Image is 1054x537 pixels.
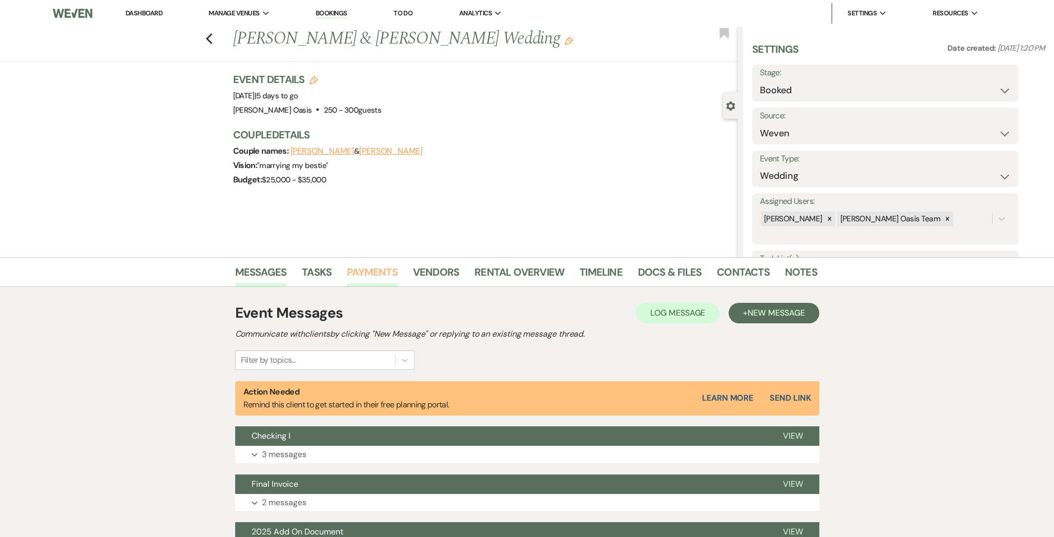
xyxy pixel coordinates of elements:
[783,430,803,441] span: View
[316,9,347,18] a: Bookings
[53,3,92,24] img: Weven Logo
[241,354,296,366] div: Filter by topics...
[394,9,412,17] a: To Do
[256,91,298,101] span: 5 days to go
[235,426,767,446] button: Checking I
[760,109,1011,123] label: Source:
[126,9,162,17] a: Dashboard
[729,303,819,323] button: +New Message
[235,328,819,340] h2: Communicate with clients by clicking "New Message" or replying to an existing message thread.
[760,252,1011,266] label: Task List(s):
[235,446,819,463] button: 3 messages
[459,8,492,18] span: Analytics
[233,128,728,142] h3: Couple Details
[257,160,328,171] span: " marrying my bestie "
[761,212,824,226] div: [PERSON_NAME]
[785,264,817,286] a: Notes
[235,302,343,324] h1: Event Messages
[209,8,259,18] span: Manage Venues
[243,385,449,411] p: Remind this client to get started in their free planning portal.
[233,91,298,101] span: [DATE]
[252,479,298,489] span: Final Invoice
[235,264,287,286] a: Messages
[760,66,1011,80] label: Stage:
[474,264,564,286] a: Rental Overview
[650,307,705,318] span: Log Message
[233,160,258,171] span: Vision:
[760,194,1011,209] label: Assigned Users:
[291,147,354,155] button: [PERSON_NAME]
[324,105,381,115] span: 250 - 300 guests
[783,479,803,489] span: View
[252,430,291,441] span: Checking I
[702,392,753,404] a: Learn More
[413,264,459,286] a: Vendors
[255,91,298,101] span: |
[262,496,306,509] p: 2 messages
[347,264,398,286] a: Payments
[848,8,877,18] span: Settings
[770,394,811,402] button: Send Link
[717,264,770,286] a: Contacts
[252,526,343,537] span: 2025 Add On Document
[291,146,423,156] span: &
[767,426,819,446] button: View
[638,264,701,286] a: Docs & Files
[359,147,423,155] button: [PERSON_NAME]
[262,448,306,461] p: 3 messages
[783,526,803,537] span: View
[636,303,719,323] button: Log Message
[933,8,968,18] span: Resources
[262,175,326,185] span: $25,000 - $35,000
[565,36,573,45] button: Edit
[752,42,799,65] h3: Settings
[726,100,735,110] button: Close lead details
[998,43,1045,53] span: [DATE] 1:20 PM
[760,152,1011,167] label: Event Type:
[580,264,623,286] a: Timeline
[235,494,819,511] button: 2 messages
[767,474,819,494] button: View
[235,474,767,494] button: Final Invoice
[233,146,291,156] span: Couple names:
[302,264,332,286] a: Tasks
[233,72,382,87] h3: Event Details
[233,174,262,185] span: Budget:
[748,307,804,318] span: New Message
[233,27,633,51] h1: [PERSON_NAME] & [PERSON_NAME] Wedding
[837,212,942,226] div: [PERSON_NAME] Oasis Team
[233,105,312,115] span: [PERSON_NAME] Oasis
[243,386,300,397] strong: Action Needed
[947,43,998,53] span: Date created:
